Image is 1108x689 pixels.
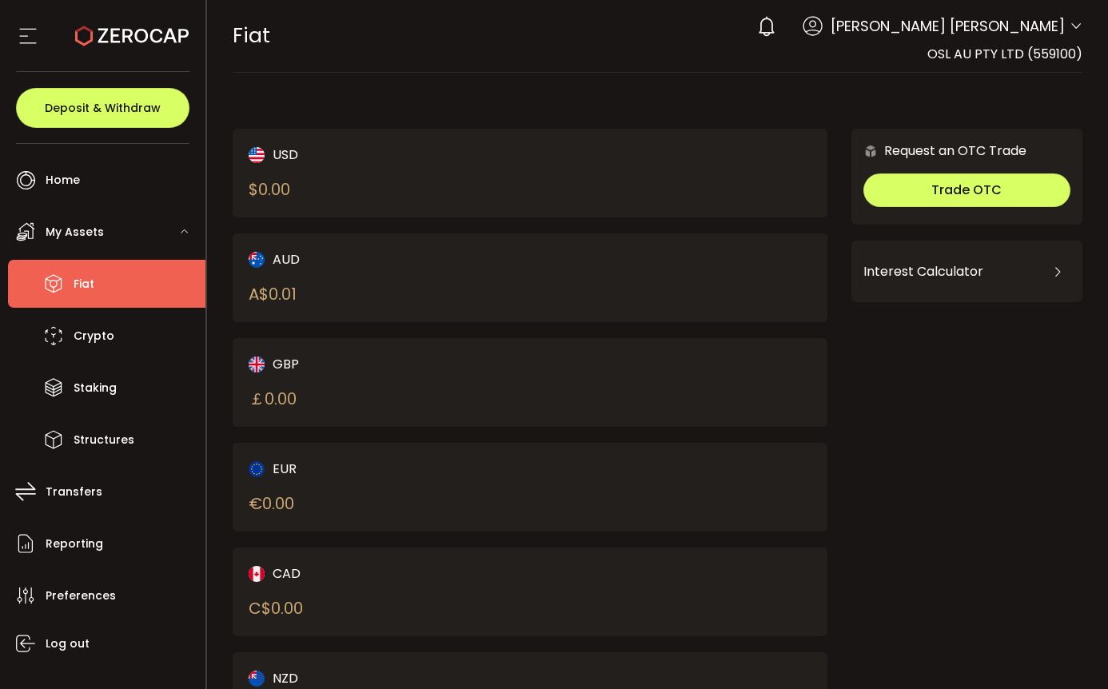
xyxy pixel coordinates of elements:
[249,147,265,163] img: usd_portfolio.svg
[45,102,161,114] span: Deposit & Withdraw
[46,221,104,244] span: My Assets
[249,566,265,582] img: cad_portfolio.svg
[46,169,80,192] span: Home
[16,88,189,128] button: Deposit & Withdraw
[249,564,502,583] div: CAD
[46,480,102,504] span: Transfers
[249,671,265,687] img: nzd_portfolio.svg
[74,428,134,452] span: Structures
[249,461,265,477] img: eur_portfolio.svg
[249,492,294,516] div: € 0.00
[249,282,297,306] div: A$ 0.01
[249,459,502,479] div: EUR
[249,668,502,688] div: NZD
[74,273,94,296] span: Fiat
[863,173,1070,207] button: Trade OTC
[249,356,265,372] img: gbp_portfolio.svg
[249,596,303,620] div: C$ 0.00
[249,145,502,165] div: USD
[249,354,502,374] div: GBP
[74,325,114,348] span: Crypto
[851,141,1026,161] div: Request an OTC Trade
[863,253,1070,291] div: Interest Calculator
[831,15,1065,37] span: [PERSON_NAME] [PERSON_NAME]
[249,252,265,268] img: aud_portfolio.svg
[927,45,1082,63] span: OSL AU PTY LTD (559100)
[863,144,878,158] img: 6nGpN7MZ9FLuBP83NiajKbTRY4UzlzQtBKtCrLLspmCkSvCZHBKvY3NxgQaT5JnOQREvtQ257bXeeSTueZfAPizblJ+Fe8JwA...
[46,532,103,556] span: Reporting
[233,22,270,50] span: Fiat
[249,249,502,269] div: AUD
[931,181,1002,199] span: Trade OTC
[74,376,117,400] span: Staking
[918,516,1108,689] iframe: Chat Widget
[46,632,90,655] span: Log out
[249,177,290,201] div: $ 0.00
[249,387,297,411] div: ￡ 0.00
[46,584,116,607] span: Preferences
